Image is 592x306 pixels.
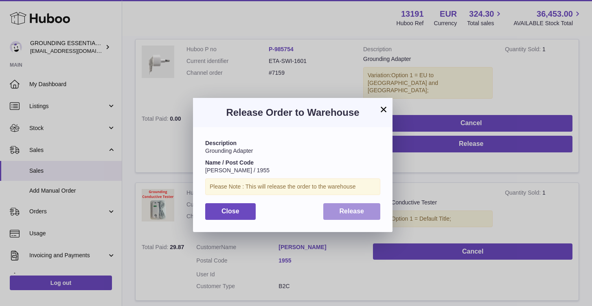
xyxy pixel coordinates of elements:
[205,148,253,154] span: Grounding Adapter
[205,159,254,166] strong: Name / Post Code
[205,167,270,174] span: [PERSON_NAME] / 1955
[221,208,239,215] span: Close
[205,178,380,195] div: Please Note : This will release the order to the warehouse
[323,203,381,220] button: Release
[205,140,237,146] strong: Description
[205,106,380,119] h3: Release Order to Warehouse
[340,208,364,215] span: Release
[379,104,388,114] button: ×
[205,203,256,220] button: Close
